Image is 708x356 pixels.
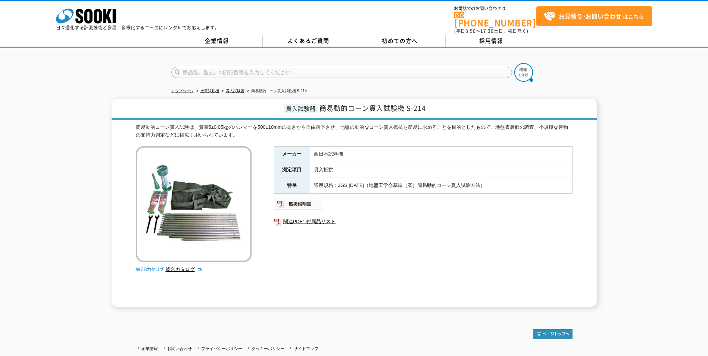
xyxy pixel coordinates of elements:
[201,346,242,351] a: プライバシーポリシー
[252,346,284,351] a: クッキーポリシー
[533,329,573,339] img: トップページへ
[246,87,307,95] li: 簡易動的コーン貫入試験機 S-214
[274,198,323,210] img: 取扱説明書
[141,346,158,351] a: 企業情報
[200,89,219,93] a: 土質試験機
[454,6,536,11] span: お電話でのお問い合わせは
[294,346,318,351] a: サイトマップ
[310,147,572,162] td: 西日本試験機
[136,146,252,262] img: 簡易動的コーン貫入試験機 S-214
[480,28,494,34] span: 17:30
[56,25,219,30] p: 日々進化する計測技術と多種・多様化するニーズにレンタルでお応えします。
[465,28,476,34] span: 8:50
[284,104,318,113] span: 貫入試験器
[514,63,533,82] img: btn_search.png
[263,35,354,47] a: よくあるご質問
[171,67,512,78] input: 商品名、型式、NETIS番号を入力してください
[274,217,573,227] a: 関連PDF1 付属品リスト
[310,178,572,194] td: 適用規格：JGS [DATE]（地盤工学会基準（案）簡易動的コーン貫入試験方法）
[382,37,418,45] span: 初めての方へ
[544,11,644,22] span: はこちら
[454,12,536,27] a: [PHONE_NUMBER]
[166,266,202,272] a: 総合カタログ
[167,346,192,351] a: お問い合わせ
[446,35,537,47] a: 採用情報
[559,12,621,21] strong: お見積り･お問い合わせ
[226,89,244,93] a: 貫入試験器
[171,35,263,47] a: 企業情報
[319,103,426,113] span: 簡易動的コーン貫入試験機 S-214
[136,124,573,139] div: 簡易動的コーン貫入試験は、質量5±0.05kgのハンマーを500±10mmの高さから自由落下させ、地盤の動的なコーン貫入抵抗を簡易に求めることを目的としたもので、地盤表層部の調査、小規模な建物の...
[310,162,572,178] td: 貫入抵抗
[274,178,310,194] th: 特長
[171,89,194,93] a: トップページ
[454,28,528,34] span: (平日 ～ 土日、祝日除く)
[354,35,446,47] a: 初めての方へ
[274,203,323,209] a: 取扱説明書
[536,6,652,26] a: お見積り･お問い合わせはこちら
[274,147,310,162] th: メーカー
[136,266,164,273] img: webカタログ
[274,162,310,178] th: 測定項目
